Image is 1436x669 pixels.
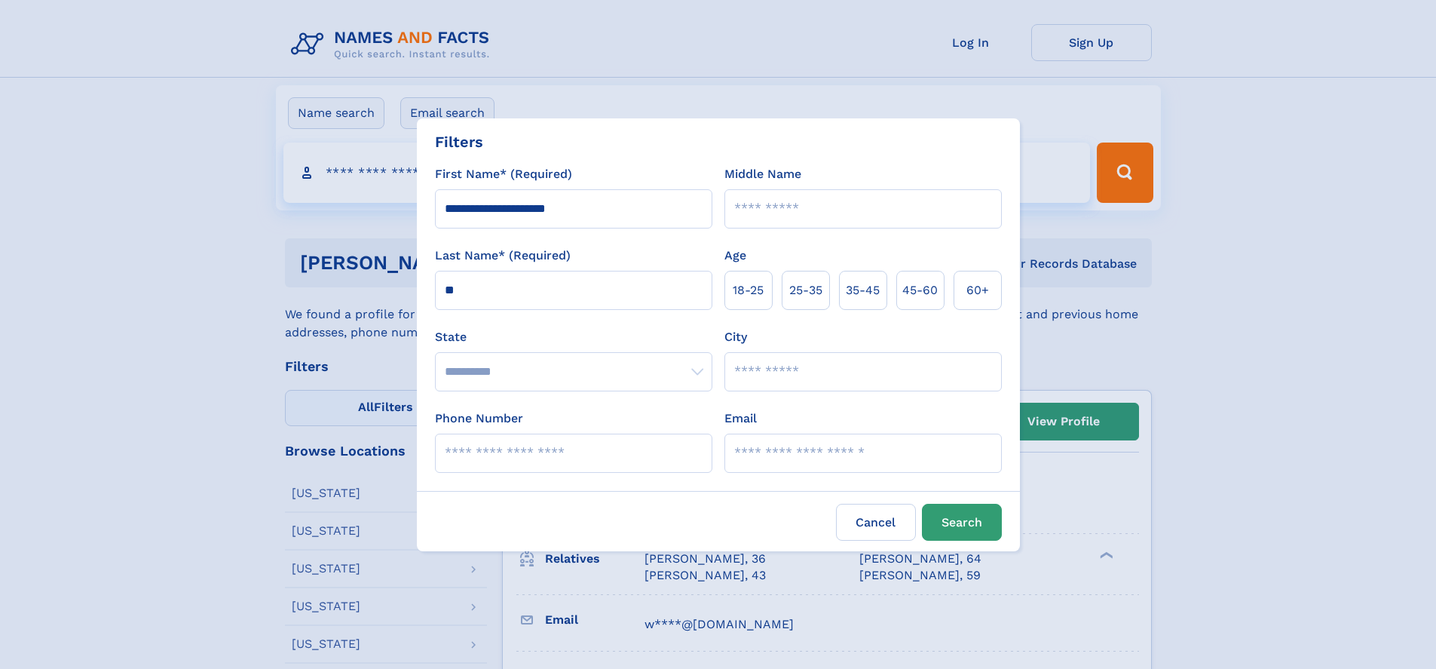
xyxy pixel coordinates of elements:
[435,328,712,346] label: State
[724,247,746,265] label: Age
[435,130,483,153] div: Filters
[846,281,880,299] span: 35‑45
[902,281,938,299] span: 45‑60
[724,165,801,183] label: Middle Name
[435,165,572,183] label: First Name* (Required)
[733,281,764,299] span: 18‑25
[435,410,523,428] label: Phone Number
[922,504,1002,541] button: Search
[789,281,822,299] span: 25‑35
[724,328,747,346] label: City
[435,247,571,265] label: Last Name* (Required)
[966,281,989,299] span: 60+
[836,504,916,541] label: Cancel
[724,410,757,428] label: Email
